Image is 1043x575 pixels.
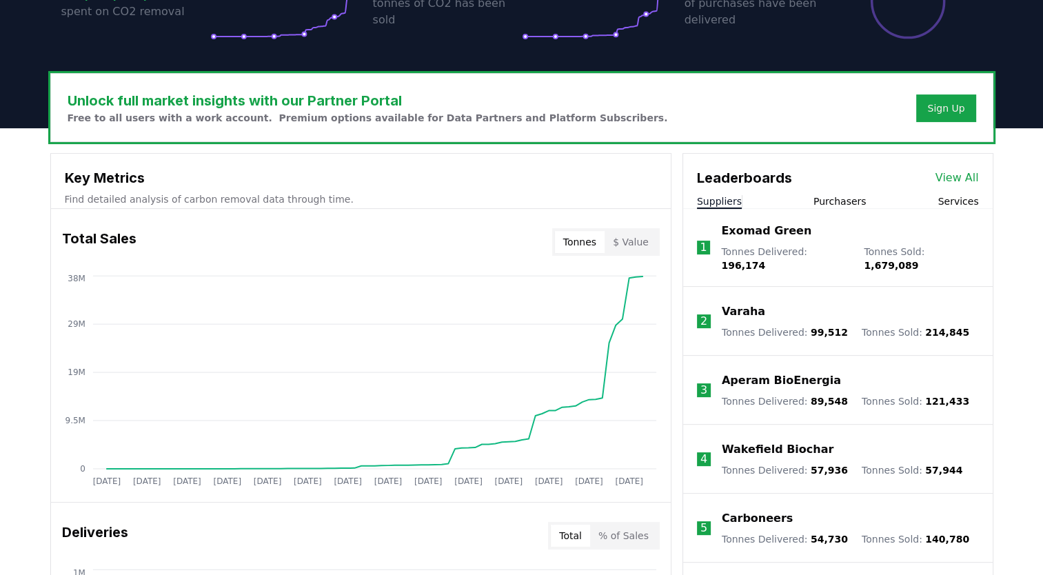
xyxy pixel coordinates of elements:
p: Tonnes Sold : [862,463,962,477]
tspan: [DATE] [414,476,443,486]
tspan: [DATE] [535,476,563,486]
tspan: [DATE] [615,476,643,486]
button: Services [938,194,978,208]
a: Wakefield Biochar [722,441,833,458]
tspan: 29M [68,319,85,329]
p: 2 [700,313,707,330]
tspan: [DATE] [575,476,603,486]
tspan: [DATE] [454,476,483,486]
h3: Unlock full market insights with our Partner Portal [68,90,668,111]
tspan: 9.5M [65,416,85,425]
a: View All [935,170,979,186]
tspan: [DATE] [294,476,322,486]
button: % of Sales [590,525,657,547]
p: spent on CO2 removal [61,3,210,20]
p: Find detailed analysis of carbon removal data through time. [65,192,657,206]
tspan: 19M [68,367,85,377]
tspan: 38M [68,274,85,283]
p: Tonnes Delivered : [722,394,848,408]
p: 4 [700,451,707,467]
p: 3 [700,382,707,399]
p: Tonnes Sold : [862,532,969,546]
a: Exomad Green [721,223,811,239]
button: Suppliers [697,194,742,208]
p: Free to all users with a work account. Premium options available for Data Partners and Platform S... [68,111,668,125]
p: Tonnes Delivered : [722,325,848,339]
a: Varaha [722,303,765,320]
p: Tonnes Sold : [862,325,969,339]
button: $ Value [605,231,657,253]
span: 1,679,089 [864,260,918,271]
a: Sign Up [927,101,964,115]
span: 89,548 [811,396,848,407]
h3: Leaderboards [697,168,792,188]
button: Sign Up [916,94,975,122]
tspan: [DATE] [132,476,161,486]
span: 140,780 [925,534,969,545]
span: 57,944 [925,465,962,476]
span: 196,174 [721,260,765,271]
tspan: [DATE] [374,476,402,486]
span: 54,730 [811,534,848,545]
span: 121,433 [925,396,969,407]
p: Tonnes Delivered : [721,245,850,272]
tspan: [DATE] [173,476,201,486]
tspan: [DATE] [92,476,121,486]
span: 214,845 [925,327,969,338]
p: 5 [700,520,707,536]
tspan: [DATE] [334,476,362,486]
tspan: [DATE] [253,476,281,486]
tspan: 0 [80,464,85,474]
tspan: [DATE] [213,476,241,486]
span: 57,936 [811,465,848,476]
p: Tonnes Sold : [864,245,978,272]
button: Total [551,525,590,547]
tspan: [DATE] [494,476,523,486]
p: 1 [700,239,707,256]
p: Tonnes Delivered : [722,532,848,546]
p: Tonnes Delivered : [722,463,848,477]
p: Tonnes Sold : [862,394,969,408]
button: Purchasers [813,194,867,208]
h3: Key Metrics [65,168,657,188]
h3: Deliveries [62,522,128,549]
span: 99,512 [811,327,848,338]
a: Carboneers [722,510,793,527]
a: Aperam BioEnergia [722,372,841,389]
button: Tonnes [555,231,605,253]
h3: Total Sales [62,228,136,256]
